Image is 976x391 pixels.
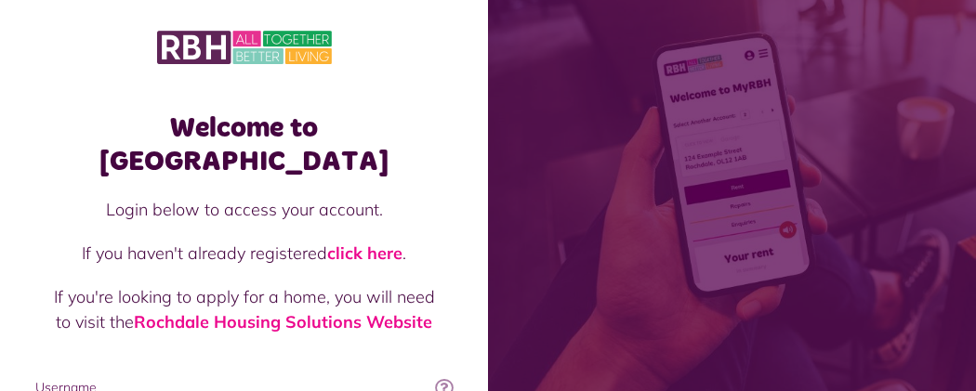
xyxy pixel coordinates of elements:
[54,241,435,266] p: If you haven't already registered .
[327,242,402,264] a: click here
[54,284,435,334] p: If you're looking to apply for a home, you will need to visit the
[54,197,435,222] p: Login below to access your account.
[35,111,454,178] h1: Welcome to [GEOGRAPHIC_DATA]
[134,311,432,332] a: Rochdale Housing Solutions Website
[157,28,332,67] img: MyRBH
